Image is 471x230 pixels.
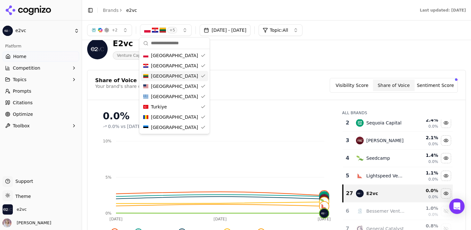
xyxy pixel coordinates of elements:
[320,192,329,201] img: sequoia capital
[3,218,12,227] img: Basak Zorlutuna
[270,27,288,33] span: Topic: All
[3,204,13,215] img: e2vc
[17,207,27,212] span: e2vc
[13,76,27,83] span: Topics
[441,153,451,163] button: Hide seedcamp data
[366,155,390,161] div: Seedcamp
[3,51,79,62] a: Home
[103,8,119,13] a: Brands
[143,94,148,99] img: Greece
[144,27,151,33] img: PL
[410,134,438,141] div: 2.1 %
[13,111,33,117] span: Optimize
[428,124,438,129] span: 0.0%
[151,104,167,110] span: Turkiye
[366,190,378,197] div: E2vc
[366,137,403,144] div: [PERSON_NAME]
[110,217,123,221] tspan: [DATE]
[345,172,350,180] div: 5
[151,52,198,59] span: [GEOGRAPHIC_DATA]
[343,114,453,132] tr: 2sequoia capitalSequoia Capital2.4%0.0%Hide sequoia capital data
[152,27,158,33] img: HR
[143,104,148,109] img: Turkiye
[320,209,329,218] img: e2vc
[143,125,148,130] img: Estonia
[167,27,178,33] span: + 5
[143,84,148,89] img: United States
[95,83,177,89] div: Your brand's share of total mentions
[410,117,438,123] div: 2.4 %
[415,80,456,91] button: Sentiment Score
[105,211,112,216] tspan: 0%
[151,63,198,69] span: [GEOGRAPHIC_DATA]
[428,212,438,217] span: 0.0%
[441,118,451,128] button: Hide sequoia capital data
[320,194,329,203] img: andreessen horowitz
[3,109,79,119] a: Optimize
[420,8,466,13] div: Last updated: [DATE]
[428,159,438,164] span: 0.0%
[13,178,33,184] span: Support
[346,190,350,197] div: 27
[103,139,112,143] tspan: 10%
[3,98,79,108] a: Citations
[95,78,137,83] div: Share of Voice
[345,137,350,144] div: 3
[343,202,453,220] tr: 6bessemer venture partnersBessemer Venture Partners1.0%0.0%Show bessemer venture partners data
[139,49,210,134] div: Suggestions
[3,41,79,51] div: Platform
[121,123,162,130] span: vs [DATE] - [DATE]
[160,27,166,33] img: LT
[366,120,401,126] div: Sequoia Capital
[151,83,198,89] span: [GEOGRAPHIC_DATA]
[3,86,79,96] a: Prompts
[113,51,151,60] span: Venture Capital
[343,132,453,149] tr: 3andreessen horowitz[PERSON_NAME]2.1%0.0%Hide andreessen horowitz data
[103,110,329,122] div: 0.0%
[441,188,451,199] button: Hide e2vc data
[113,38,151,49] div: E2vc
[87,39,108,59] img: e2vc
[449,199,465,214] div: Open Intercom Messenger
[126,7,137,13] span: e2vc
[151,124,198,131] span: [GEOGRAPHIC_DATA]
[13,88,31,94] span: Prompts
[356,172,364,180] img: lightspeed venture partners
[343,185,453,202] tr: 27e2vcE2vc0.0%0.0%Hide e2vc data
[366,208,405,214] div: Bessemer Venture Partners
[103,7,137,13] nav: breadcrumb
[13,65,40,71] span: Competition
[410,187,438,194] div: 0.0 %
[428,194,438,200] span: 0.0%
[112,28,118,33] span: + 2
[14,220,51,226] span: [PERSON_NAME]
[151,114,198,120] span: [GEOGRAPHIC_DATA]
[410,152,438,158] div: 1.4 %
[373,80,415,91] button: Share of Voice
[345,119,350,127] div: 2
[356,119,364,127] img: sequoia capital
[356,154,364,162] img: seedcamp
[143,73,148,79] img: Lithuania
[318,217,331,221] tspan: [DATE]
[345,154,350,162] div: 4
[151,93,198,100] span: [GEOGRAPHIC_DATA]
[151,73,198,79] span: [GEOGRAPHIC_DATA]
[3,74,79,85] button: Topics
[13,194,31,199] span: Theme
[428,177,438,182] span: 0.0%
[441,135,451,146] button: Hide andreessen horowitz data
[15,28,71,34] span: e2vc
[3,204,27,215] button: Open organization switcher
[356,207,364,215] img: bessemer venture partners
[214,217,227,221] tspan: [DATE]
[320,197,329,206] img: seedcamp
[13,123,30,129] span: Toolbox
[441,206,451,216] button: Show bessemer venture partners data
[343,149,453,167] tr: 4seedcampSeedcamp1.4%0.0%Hide seedcamp data
[13,99,33,106] span: Citations
[3,218,51,227] button: Open user button
[366,173,405,179] div: Lightspeed Venture Partners
[143,63,148,68] img: Croatia
[345,207,350,215] div: 6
